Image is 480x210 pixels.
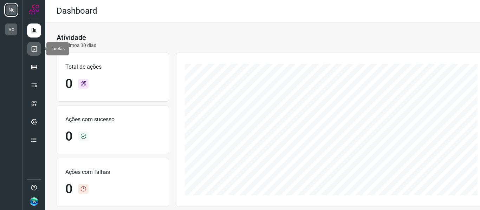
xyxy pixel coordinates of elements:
[29,4,39,15] img: Logo
[30,197,38,206] img: 47c40af94961a9f83d4b05d5585d06bd.jpg
[4,3,18,17] li: Ne
[65,168,160,176] p: Ações com falhas
[57,42,96,49] p: Últimos 30 dias
[65,76,72,92] h1: 0
[65,63,160,71] p: Total de ações
[65,182,72,197] h1: 0
[4,22,18,36] li: Bo
[57,6,97,16] h2: Dashboard
[65,129,72,144] h1: 0
[65,115,160,124] p: Ações com sucesso
[57,33,86,42] h3: Atividade
[51,46,65,51] span: Tarefas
